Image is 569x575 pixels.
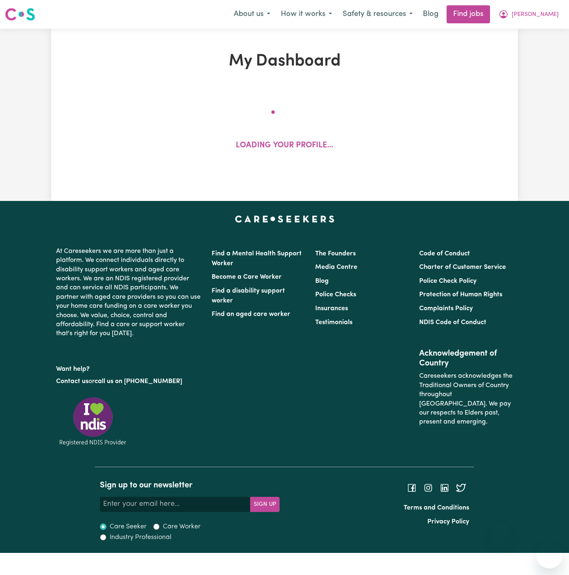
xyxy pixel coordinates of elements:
[419,305,473,312] a: Complaints Policy
[110,532,172,542] label: Industry Professional
[236,140,333,152] p: Loading your profile...
[418,5,443,23] a: Blog
[493,6,564,23] button: My Account
[95,378,182,385] a: call us on [PHONE_NUMBER]
[56,374,202,389] p: or
[315,291,356,298] a: Police Checks
[315,319,352,326] a: Testimonials
[404,505,469,511] a: Terms and Conditions
[407,484,417,491] a: Follow Careseekers on Facebook
[110,522,147,532] label: Care Seeker
[447,5,490,23] a: Find jobs
[163,522,201,532] label: Care Worker
[228,6,275,23] button: About us
[315,264,357,271] a: Media Centre
[337,6,418,23] button: Safety & resources
[56,378,88,385] a: Contact us
[56,396,130,447] img: Registered NDIS provider
[419,278,476,284] a: Police Check Policy
[134,52,435,71] h1: My Dashboard
[419,349,513,368] h2: Acknowledgement of Country
[419,250,470,257] a: Code of Conduct
[5,5,35,24] a: Careseekers logo
[212,250,302,267] a: Find a Mental Health Support Worker
[440,484,449,491] a: Follow Careseekers on LinkedIn
[212,288,285,304] a: Find a disability support worker
[427,519,469,525] a: Privacy Policy
[536,542,562,568] iframe: Button to launch messaging window
[212,274,282,280] a: Become a Care Worker
[212,311,290,318] a: Find an aged care worker
[315,250,356,257] a: The Founders
[235,216,334,222] a: Careseekers home page
[423,484,433,491] a: Follow Careseekers on Instagram
[419,291,502,298] a: Protection of Human Rights
[56,244,202,342] p: At Careseekers we are more than just a platform. We connect individuals directly to disability su...
[275,6,337,23] button: How it works
[512,10,559,19] span: [PERSON_NAME]
[100,497,251,512] input: Enter your email here...
[315,278,329,284] a: Blog
[492,523,509,539] iframe: Close message
[419,368,513,430] p: Careseekers acknowledges the Traditional Owners of Country throughout [GEOGRAPHIC_DATA]. We pay o...
[5,7,35,22] img: Careseekers logo
[419,264,506,271] a: Charter of Customer Service
[456,484,466,491] a: Follow Careseekers on Twitter
[56,361,202,374] p: Want help?
[315,305,348,312] a: Insurances
[419,319,486,326] a: NDIS Code of Conduct
[100,480,280,490] h2: Sign up to our newsletter
[250,497,280,512] button: Subscribe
